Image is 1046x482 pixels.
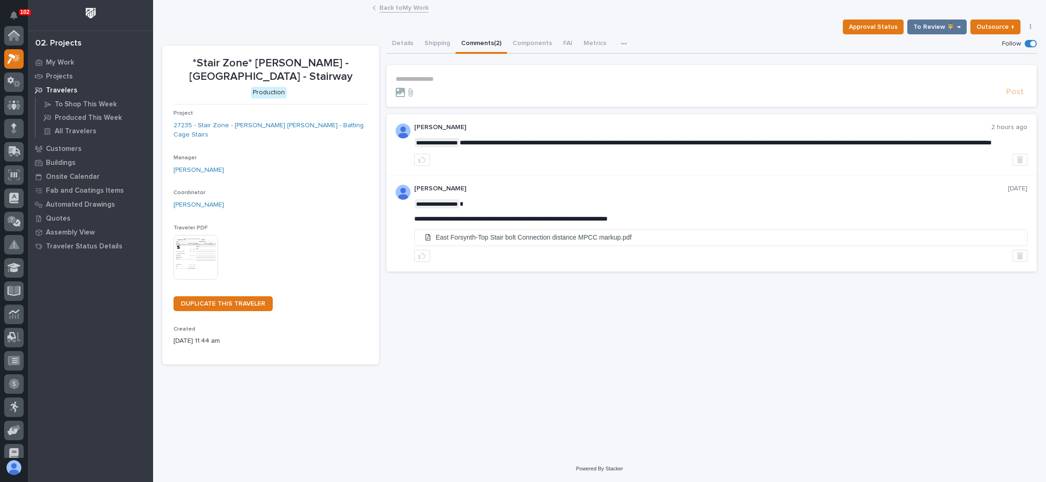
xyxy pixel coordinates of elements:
span: Project [173,111,193,116]
button: Outsource ↑ [970,20,1020,34]
p: [DATE] [1008,185,1027,193]
p: Follow [1002,40,1021,48]
a: Projects [28,69,153,83]
p: Traveler Status Details [46,242,122,251]
button: Approval Status [843,20,904,34]
button: users-avatar [4,458,24,477]
p: *Stair Zone* [PERSON_NAME] - [GEOGRAPHIC_DATA] - Stairway [173,57,368,84]
button: Post [1002,87,1027,98]
a: Back toMy Work [379,2,429,13]
a: Automated Drawings [28,197,153,211]
p: All Travelers [55,127,96,136]
p: My Work [46,59,74,67]
button: like this post [414,154,430,166]
span: Coordinator [173,190,205,195]
span: Manager [173,155,197,161]
img: AOh14GhUnP333BqRmXh-vZ-TpYZQaFVsuOFmGre8SRZf2A=s96-c [396,185,411,200]
a: My Work [28,55,153,69]
a: East Forsynth-Top Stair bolt Connection distance MPCC markup.pdf [415,230,1027,246]
p: 2 hours ago [991,124,1027,131]
button: Delete post [1013,154,1027,166]
p: Customers [46,145,82,153]
a: Onsite Calendar [28,169,153,183]
p: Assembly View [46,228,95,237]
div: Production [251,87,287,98]
p: Onsite Calendar [46,173,100,181]
button: like this post [414,250,430,262]
p: [DATE] 11:44 am [173,336,368,346]
span: To Review 👨‍🏭 → [913,21,961,33]
a: All Travelers [36,124,153,137]
span: Created [173,326,195,332]
button: Details [386,34,419,54]
p: Quotes [46,215,71,223]
p: Automated Drawings [46,201,115,209]
img: Workspace Logo [82,5,99,22]
a: Fab and Coatings Items [28,183,153,197]
p: [PERSON_NAME] [414,185,1008,193]
span: DUPLICATE THIS TRAVELER [181,300,265,307]
a: Customers [28,142,153,156]
p: 102 [20,9,30,15]
button: Metrics [578,34,612,54]
div: 02. Projects [35,39,82,49]
span: Traveler PDF [173,225,208,231]
p: Buildings [46,159,76,167]
button: Delete post [1013,250,1027,262]
p: Projects [46,72,73,81]
a: Traveler Status Details [28,239,153,253]
a: DUPLICATE THIS TRAVELER [173,296,273,311]
a: [PERSON_NAME] [173,165,224,175]
button: Comments (2) [456,34,507,54]
a: To Shop This Week [36,98,153,111]
a: 27235 - Stair Zone - [PERSON_NAME] [PERSON_NAME] - Batting Cage Stairs [173,121,368,140]
a: Travelers [28,83,153,97]
span: Outsource ↑ [976,21,1014,33]
a: [PERSON_NAME] [173,200,224,210]
p: To Shop This Week [55,100,117,109]
button: FAI [558,34,578,54]
p: Produced This Week [55,114,122,122]
a: Powered By Stacker [576,466,623,471]
button: Shipping [419,34,456,54]
a: Assembly View [28,225,153,239]
div: Notifications102 [12,11,24,26]
span: Approval Status [849,21,898,33]
button: To Review 👨‍🏭 → [907,20,967,34]
a: Produced This Week [36,111,153,124]
a: Buildings [28,156,153,169]
p: Travelers [46,86,77,95]
button: Notifications [4,6,24,25]
a: Quotes [28,211,153,225]
p: Fab and Coatings Items [46,187,124,195]
span: Post [1006,87,1024,98]
button: Components [507,34,558,54]
p: [PERSON_NAME] [414,124,991,131]
img: AOh14GhUnP333BqRmXh-vZ-TpYZQaFVsuOFmGre8SRZf2A=s96-c [396,124,411,138]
